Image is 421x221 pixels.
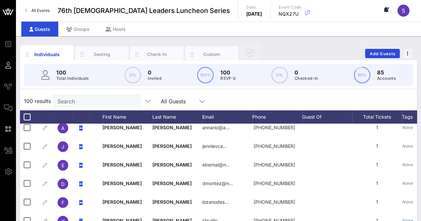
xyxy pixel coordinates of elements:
span: [PERSON_NAME] [152,143,192,149]
p: Date [246,4,262,11]
span: A [61,125,65,131]
span: J [62,144,64,150]
span: S [402,7,405,14]
button: Add Guests [365,49,400,58]
div: Groups [58,22,98,37]
span: [PERSON_NAME] [103,162,142,167]
div: 1 [352,118,402,137]
p: Invited [148,75,161,82]
span: [PERSON_NAME] [103,125,142,130]
span: E [62,163,64,168]
div: All Guests [161,98,186,104]
span: +12137659411 [254,162,295,167]
div: Individuals [32,51,62,58]
span: +12137659439 [254,180,295,186]
p: [DATE] [246,11,262,17]
i: None [402,144,413,149]
p: 85 [377,68,396,76]
div: Guest Of [302,110,352,124]
span: [PERSON_NAME] [103,199,142,205]
p: 0 [295,68,318,76]
i: None [402,125,413,130]
span: [PERSON_NAME] [152,180,192,186]
span: [PERSON_NAME] [152,162,192,167]
p: RSVP`d [220,75,235,82]
p: 100 [56,68,89,76]
p: Total Individuals [56,75,89,82]
p: NQX27U [279,11,302,17]
p: ebernal@n… [202,156,230,174]
i: None [402,162,413,167]
div: Phone [252,110,302,124]
div: 1 [352,156,402,174]
span: F [62,200,64,205]
div: Total Tickets [352,110,402,124]
div: All Guests [157,94,210,108]
span: +12134643482 [254,143,295,149]
div: Check-In [142,51,172,57]
p: Accounts [377,75,396,82]
div: 1 [352,137,402,156]
p: 100 [220,68,235,76]
span: 76th [DEMOGRAPHIC_DATA] Leaders Luncheon Series [58,6,230,16]
div: 1 [352,174,402,193]
p: Checked-In [295,75,318,82]
p: Event Code [279,4,302,11]
div: Guests [21,22,58,37]
p: jennievca… [202,137,227,156]
span: [PERSON_NAME] [152,125,192,130]
span: Add Guests [369,51,396,56]
div: Hosts [98,22,134,37]
span: [PERSON_NAME] [103,180,142,186]
p: 0 [148,68,161,76]
span: 100 results [24,97,51,105]
div: 1 [352,193,402,211]
a: All Events [21,5,54,16]
p: annario@a… [202,118,230,137]
span: [PERSON_NAME] [152,199,192,205]
div: First Name [103,110,152,124]
span: +18189395338 [254,125,295,130]
span: +13235591954 [254,199,295,205]
span: All Events [31,8,50,13]
span: D [61,181,65,187]
p: dmontez@n… [202,174,233,193]
div: Email [202,110,252,124]
div: Last Name [152,110,202,124]
i: None [402,199,413,204]
div: Custom [197,51,227,57]
div: Seating [87,51,117,57]
i: None [402,181,413,186]
div: S [397,5,409,17]
span: [PERSON_NAME] [103,143,142,149]
p: lozanodes… [202,193,229,211]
